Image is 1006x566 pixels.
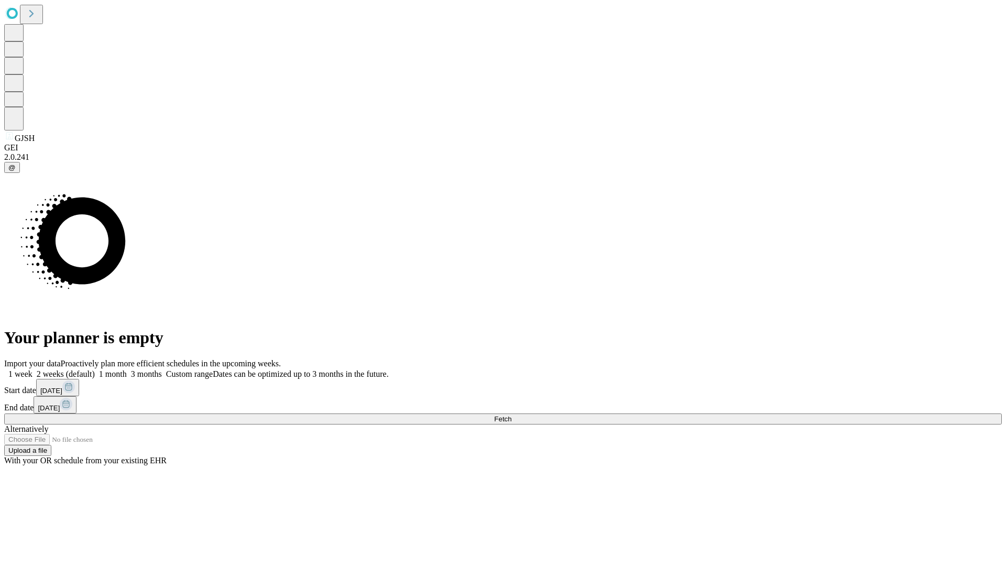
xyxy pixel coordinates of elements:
span: 3 months [131,369,162,378]
span: Import your data [4,359,61,368]
button: Upload a file [4,445,51,456]
button: [DATE] [36,379,79,396]
span: With your OR schedule from your existing EHR [4,456,167,465]
span: GJSH [15,134,35,143]
span: [DATE] [38,404,60,412]
span: @ [8,164,16,171]
h1: Your planner is empty [4,328,1002,347]
div: End date [4,396,1002,413]
button: [DATE] [34,396,76,413]
span: Alternatively [4,424,48,433]
span: 1 week [8,369,32,378]
button: @ [4,162,20,173]
div: Start date [4,379,1002,396]
span: 2 weeks (default) [37,369,95,378]
div: 2.0.241 [4,153,1002,162]
span: Dates can be optimized up to 3 months in the future. [213,369,388,378]
span: Fetch [494,415,511,423]
button: Fetch [4,413,1002,424]
span: 1 month [99,369,127,378]
div: GEI [4,143,1002,153]
span: [DATE] [40,387,62,395]
span: Custom range [166,369,213,378]
span: Proactively plan more efficient schedules in the upcoming weeks. [61,359,281,368]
